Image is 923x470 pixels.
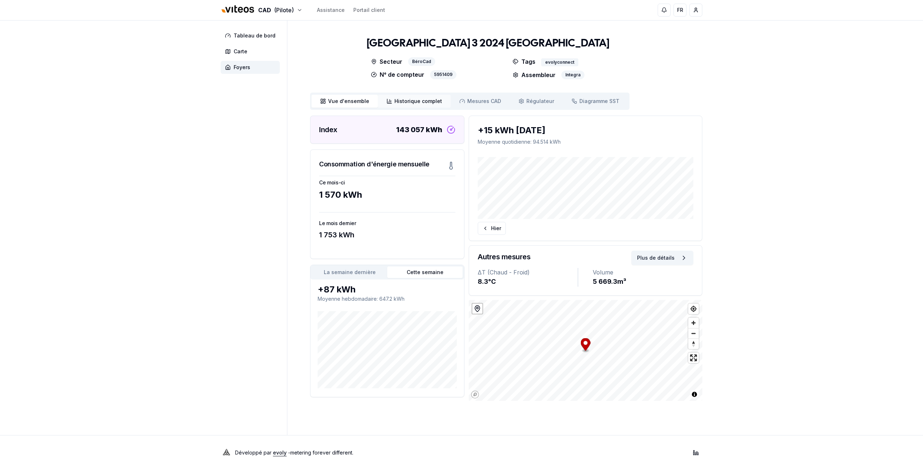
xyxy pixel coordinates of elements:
span: Tableau de bord [234,32,275,39]
a: Historique complet [378,95,451,108]
button: Toggle attribution [690,390,699,399]
canvas: Map [469,300,702,401]
h3: Ce mois-ci [319,179,455,186]
h1: [GEOGRAPHIC_DATA] 3 2024 [GEOGRAPHIC_DATA] [367,37,609,50]
a: Foyers [221,61,283,74]
span: Foyers [234,64,250,71]
img: Viteos - CAD Logo [221,1,255,18]
a: Mapbox homepage [471,390,479,399]
span: FR [677,6,683,14]
span: Historique complet [394,98,442,105]
span: Régulateur [526,98,554,105]
a: Tableau de bord [221,29,283,42]
div: 1 753 kWh [319,230,455,240]
a: evoly [273,449,287,456]
button: CAD(Pilote) [221,3,302,18]
button: La semaine dernière [312,267,387,278]
button: Cette semaine [387,267,463,278]
div: 5 669.3 m³ [593,277,693,287]
span: Diagramme SST [579,98,619,105]
button: Zoom out [688,328,699,339]
div: 143 057 kWh [396,125,442,135]
div: evolyconnect [541,58,578,66]
div: Integra [561,71,584,79]
p: Moyenne quotidienne : 94.514 kWh [478,138,693,146]
a: Portail client [353,6,385,14]
button: Plus de détails [631,251,693,265]
span: Zoom out [688,328,699,339]
span: Mesures CAD [467,98,501,105]
a: Régulateur [510,95,563,108]
button: FR [674,4,686,17]
div: Map marker [581,338,591,353]
div: Volume [593,268,693,277]
span: (Pilote) [274,6,294,14]
a: Vue d'ensemble [312,95,378,108]
p: Assembleur [513,71,556,79]
div: 1 570 kWh [319,189,455,201]
button: Hier [478,222,506,235]
h3: Index [319,125,337,135]
button: Zoom in [688,318,699,328]
p: Développé par - metering forever different . [235,448,353,458]
span: Vue d'ensemble [328,98,369,105]
a: Diagramme SST [563,95,628,108]
div: 8.3 °C [478,277,578,287]
button: Reset bearing to north [688,339,699,349]
span: CAD [258,6,271,14]
div: +15 kWh [DATE] [478,125,693,136]
img: Evoly Logo [221,447,232,458]
h3: Autres mesures [478,252,530,262]
a: Carte [221,45,283,58]
div: ΔT (Chaud - Froid) [478,268,578,277]
div: +87 kWh [318,284,457,295]
div: BéroCad [408,57,435,66]
div: 5951409 [430,70,456,79]
a: Mesures CAD [451,95,510,108]
h3: Consommation d'énergie mensuelle [319,159,429,169]
a: Assistance [317,6,345,14]
span: Carte [234,48,247,55]
button: Find my location [688,304,699,314]
p: Moyenne hebdomadaire : 647.2 kWh [318,295,457,303]
img: unit Image [310,29,353,87]
h3: Le mois dernier [319,220,455,227]
p: N° de compteur [371,70,424,79]
p: Secteur [371,57,402,66]
button: Enter fullscreen [688,353,699,363]
p: Tags [513,57,535,66]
